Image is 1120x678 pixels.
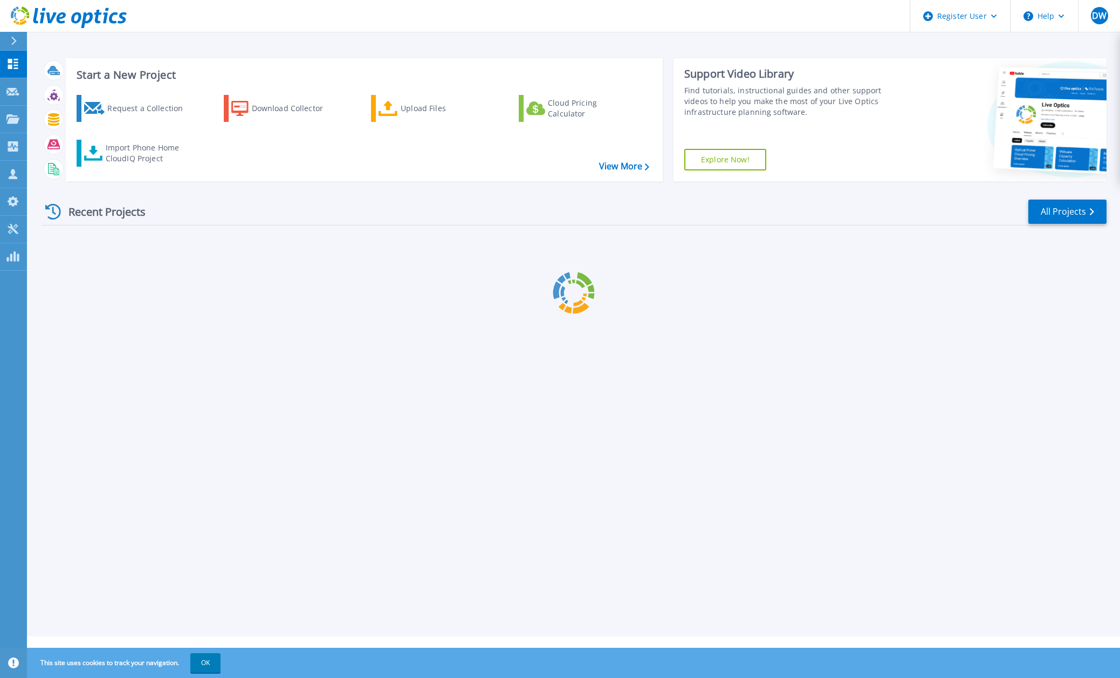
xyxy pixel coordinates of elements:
[252,98,338,119] div: Download Collector
[371,95,491,122] a: Upload Files
[107,98,194,119] div: Request a Collection
[401,98,487,119] div: Upload Files
[42,198,160,225] div: Recent Projects
[519,95,639,122] a: Cloud Pricing Calculator
[224,95,344,122] a: Download Collector
[1028,200,1107,224] a: All Projects
[77,95,197,122] a: Request a Collection
[77,69,649,81] h3: Start a New Project
[684,85,906,118] div: Find tutorials, instructional guides and other support videos to help you make the most of your L...
[684,67,906,81] div: Support Video Library
[548,98,634,119] div: Cloud Pricing Calculator
[599,161,649,172] a: View More
[106,142,190,164] div: Import Phone Home CloudIQ Project
[1092,11,1107,20] span: DW
[684,149,766,170] a: Explore Now!
[190,653,221,673] button: OK
[30,653,221,673] span: This site uses cookies to track your navigation.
